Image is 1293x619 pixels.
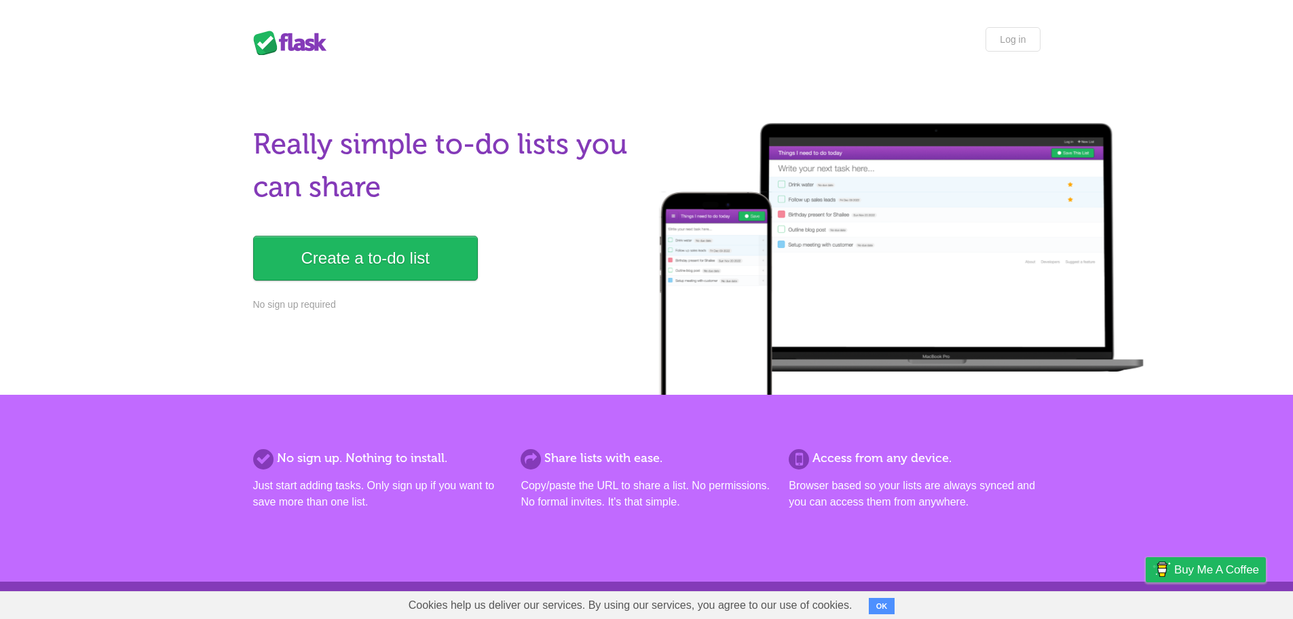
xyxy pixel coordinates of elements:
p: Just start adding tasks. Only sign up if you want to save more than one list. [253,478,504,510]
div: Flask Lists [253,31,335,55]
a: Log in [986,27,1040,52]
p: No sign up required [253,298,639,312]
h1: Really simple to-do lists you can share [253,123,639,209]
a: Buy me a coffee [1146,557,1266,582]
h2: Share lists with ease. [521,449,772,467]
a: Create a to-do list [253,236,478,281]
p: Copy/paste the URL to share a list. No permissions. No formal invites. It's that simple. [521,478,772,510]
span: Buy me a coffee [1174,558,1259,582]
img: Buy me a coffee [1153,558,1171,581]
h2: No sign up. Nothing to install. [253,449,504,467]
h2: Access from any device. [789,449,1040,467]
button: OK [869,598,895,614]
p: Browser based so your lists are always synced and you can access them from anywhere. [789,478,1040,510]
span: Cookies help us deliver our services. By using our services, you agree to our use of cookies. [395,592,866,619]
